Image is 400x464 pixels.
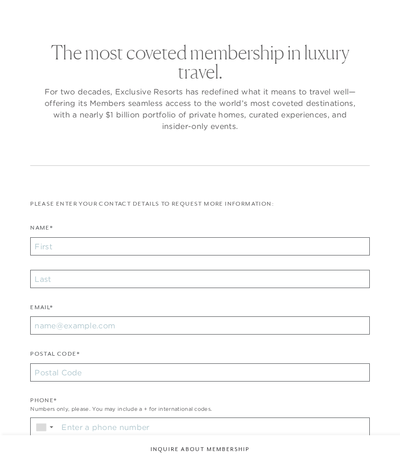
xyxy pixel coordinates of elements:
[42,43,358,81] h2: The most coveted membership in luxury travel.
[31,418,58,436] div: Country Code Selector
[30,349,80,363] label: Postal Code*
[30,363,369,382] input: Postal Code
[58,418,369,436] input: Enter a phone number
[30,316,369,335] input: name@example.com
[30,270,369,288] input: Last
[30,303,53,317] label: Email*
[30,396,369,405] div: Phone*
[30,237,369,255] input: First
[30,223,53,237] label: Name*
[378,11,390,17] button: Open navigation
[30,405,369,413] div: Numbers only, please. You may include a + for international codes.
[48,424,55,430] span: ▼
[42,86,358,132] p: For two decades, Exclusive Resorts has redefined what it means to travel well—offering its Member...
[30,199,369,209] p: Please enter your contact details to request more information:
